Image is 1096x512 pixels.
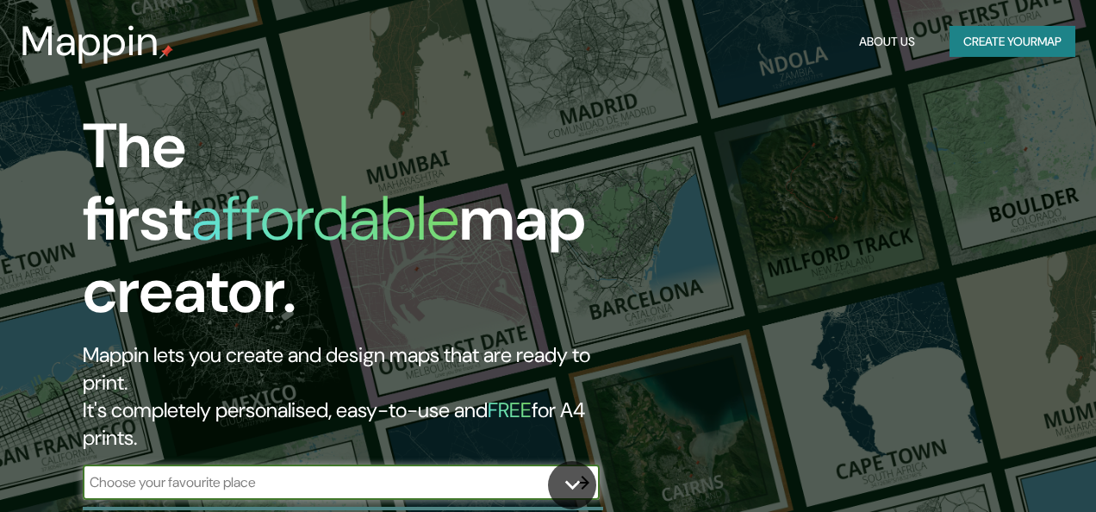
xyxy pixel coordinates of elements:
[159,45,173,59] img: mappin-pin
[950,26,1075,58] button: Create yourmap
[83,472,565,492] input: Choose your favourite place
[852,26,922,58] button: About Us
[21,17,159,66] h3: Mappin
[191,178,459,259] h1: affordable
[83,341,631,452] h2: Mappin lets you create and design maps that are ready to print. It's completely personalised, eas...
[488,396,532,423] h5: FREE
[83,110,631,341] h1: The first map creator.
